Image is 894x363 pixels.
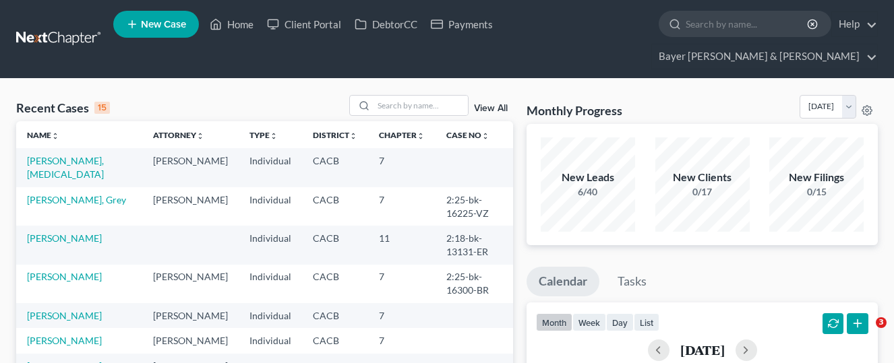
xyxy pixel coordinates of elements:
[302,265,368,303] td: CACB
[239,328,302,353] td: Individual
[769,185,864,199] div: 0/15
[424,12,500,36] a: Payments
[848,317,881,350] iframe: Intercom live chat
[260,12,348,36] a: Client Portal
[606,313,634,331] button: day
[436,226,513,264] td: 2:18-bk-13131-ER
[142,265,239,303] td: [PERSON_NAME]
[27,310,102,321] a: [PERSON_NAME]
[655,170,750,185] div: New Clients
[142,187,239,226] td: [PERSON_NAME]
[368,226,436,264] td: 11
[51,132,59,140] i: unfold_more
[153,130,204,140] a: Attorneyunfold_more
[16,100,110,116] div: Recent Cases
[302,148,368,187] td: CACB
[368,303,436,328] td: 7
[142,303,239,328] td: [PERSON_NAME]
[94,102,110,114] div: 15
[302,187,368,226] td: CACB
[142,148,239,187] td: [PERSON_NAME]
[141,20,186,30] span: New Case
[527,102,622,119] h3: Monthly Progress
[474,104,508,113] a: View All
[541,170,635,185] div: New Leads
[239,148,302,187] td: Individual
[655,185,750,199] div: 0/17
[417,132,425,140] i: unfold_more
[876,317,887,328] span: 3
[348,12,424,36] a: DebtorCC
[270,132,278,140] i: unfold_more
[27,130,59,140] a: Nameunfold_more
[572,313,606,331] button: week
[769,170,864,185] div: New Filings
[302,303,368,328] td: CACB
[680,343,725,357] h2: [DATE]
[368,148,436,187] td: 7
[349,132,357,140] i: unfold_more
[446,130,489,140] a: Case Nounfold_more
[374,96,468,115] input: Search by name...
[436,265,513,303] td: 2:25-bk-16300-BR
[239,303,302,328] td: Individual
[27,335,102,346] a: [PERSON_NAME]
[686,11,809,36] input: Search by name...
[27,271,102,282] a: [PERSON_NAME]
[368,265,436,303] td: 7
[27,194,126,205] a: [PERSON_NAME], Grey
[436,187,513,226] td: 2:25-bk-16225-VZ
[536,313,572,331] button: month
[634,313,659,331] button: list
[605,267,659,296] a: Tasks
[652,44,877,69] a: Bayer [PERSON_NAME] & [PERSON_NAME]
[481,132,489,140] i: unfold_more
[302,226,368,264] td: CACB
[368,328,436,353] td: 7
[313,130,357,140] a: Districtunfold_more
[239,265,302,303] td: Individual
[239,187,302,226] td: Individual
[196,132,204,140] i: unfold_more
[27,155,104,180] a: [PERSON_NAME], [MEDICAL_DATA]
[142,328,239,353] td: [PERSON_NAME]
[541,185,635,199] div: 6/40
[527,267,599,296] a: Calendar
[27,232,102,244] a: [PERSON_NAME]
[832,12,877,36] a: Help
[379,130,425,140] a: Chapterunfold_more
[239,226,302,264] td: Individual
[368,187,436,226] td: 7
[302,328,368,353] td: CACB
[203,12,260,36] a: Home
[249,130,278,140] a: Typeunfold_more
